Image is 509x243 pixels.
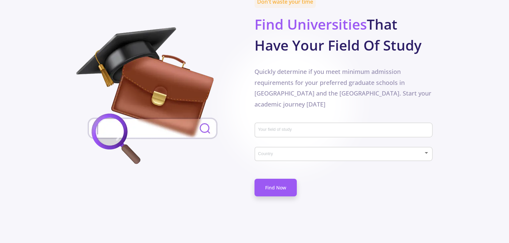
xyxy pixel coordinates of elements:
span: Quickly determine if you meet minimum admission requirements for your preferred graduate schools ... [254,68,431,108]
img: field [76,27,229,167]
b: That Have Your Field Of Study [254,15,421,55]
a: Find Now [254,179,297,196]
span: Find Universities [254,15,367,34]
